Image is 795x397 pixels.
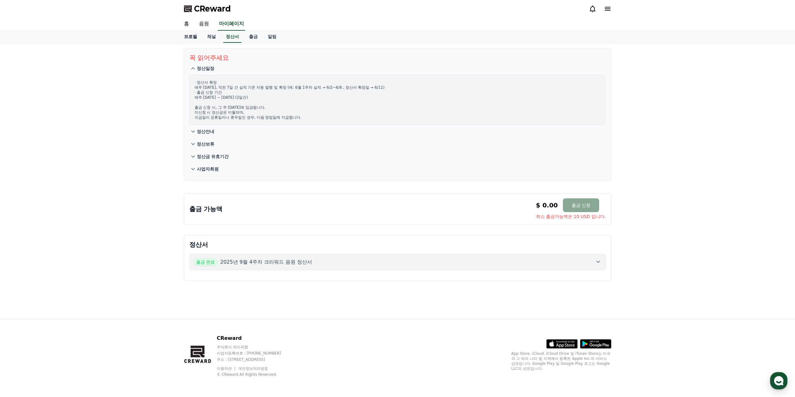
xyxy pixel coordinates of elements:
a: 음원 [194,17,214,31]
p: 사업자등록번호 : [PHONE_NUMBER] [217,351,293,356]
p: 2025년 9월 4주차 크리워드 음원 정산서 [220,258,312,266]
span: 홈 [20,207,23,212]
p: 정산보류 [197,141,214,147]
p: 출금 가능액 [189,205,223,213]
a: 알림 [263,31,281,43]
span: 출금 완료 [193,258,218,266]
p: © CReward All Rights Reserved. [217,372,293,377]
span: CReward [194,4,231,14]
p: 정산서 [189,240,606,249]
span: 설정 [97,207,104,212]
button: 정산금 유효기간 [189,150,606,163]
a: 출금 [244,31,263,43]
p: · 정산서 확정 매주 [DATE], 직전 7일 간 실적 기준 자동 발행 및 확정 (예: 6월 1주차 실적 → 6/2~6/8 , 정산서 확정일 → 6/11) · 출금 신청 기간... [195,80,601,120]
p: 주소 : [STREET_ADDRESS] [217,357,293,362]
p: $ 0.00 [536,201,558,210]
a: 프로필 [179,31,202,43]
a: 홈 [179,17,194,31]
p: 정산금 유효기간 [197,153,229,160]
p: 주식회사 와이피랩 [217,345,293,350]
button: 정산일정 [189,62,606,75]
p: 정산안내 [197,128,214,135]
p: 정산일정 [197,65,214,72]
p: 꼭 읽어주세요 [189,53,606,62]
span: 대화 [57,208,65,213]
span: 최소 출금가능액은 10 USD 입니다. [536,213,606,220]
button: 출금 신청 [563,198,599,212]
button: 사업자회원 [189,163,606,175]
a: 개인정보처리방침 [238,366,268,371]
button: 정산보류 [189,138,606,150]
button: 정산안내 [189,125,606,138]
a: 정산서 [223,31,241,43]
p: 사업자회원 [197,166,219,172]
a: 마이페이지 [218,17,245,31]
a: 홈 [2,198,41,214]
p: CReward [217,335,293,342]
button: 출금 완료 2025년 9월 4주차 크리워드 음원 정산서 [189,254,606,270]
p: App Store, iCloud, iCloud Drive 및 iTunes Store는 미국과 그 밖의 나라 및 지역에서 등록된 Apple Inc.의 서비스 상표입니다. Goo... [511,351,611,371]
a: 채널 [202,31,221,43]
a: 대화 [41,198,81,214]
a: 설정 [81,198,120,214]
a: 이용약관 [217,366,236,371]
a: CReward [184,4,231,14]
